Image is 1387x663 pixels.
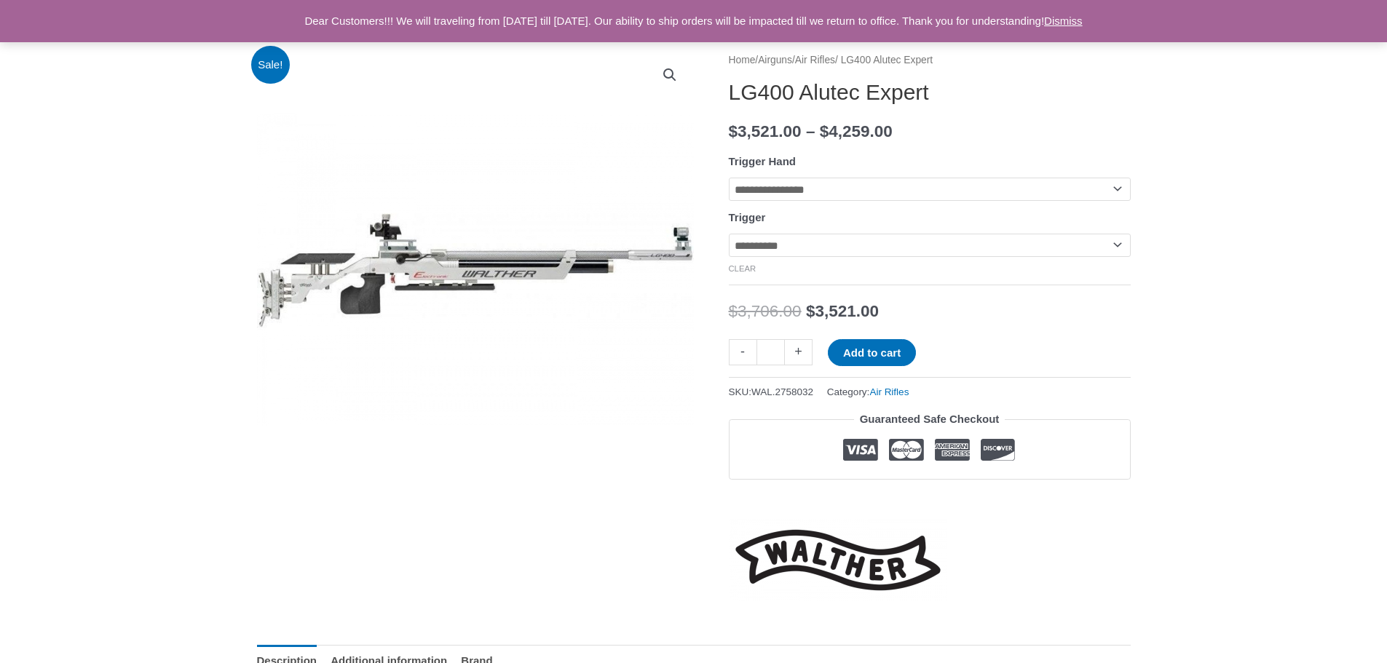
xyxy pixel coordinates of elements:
h1: LG400 Alutec Expert [729,79,1131,106]
bdi: 3,521.00 [729,122,802,140]
input: Product quantity [756,339,785,365]
nav: Breadcrumb [729,51,1131,70]
a: Dismiss [1044,15,1083,27]
iframe: Customer reviews powered by Trustpilot [729,491,1131,508]
span: WAL.2758032 [751,386,813,397]
legend: Guaranteed Safe Checkout [854,409,1005,429]
bdi: 3,521.00 [806,302,879,320]
span: – [806,122,815,140]
label: Trigger [729,211,766,223]
bdi: 3,706.00 [729,302,802,320]
label: Trigger Hand [729,155,797,167]
span: $ [820,122,829,140]
a: + [785,339,813,365]
button: Add to cart [828,339,916,366]
a: View full-screen image gallery [657,62,683,88]
span: $ [806,302,815,320]
a: Walther [729,519,947,601]
a: Clear options [729,264,756,273]
span: $ [729,122,738,140]
span: Sale! [251,46,290,84]
a: Air Rifles [869,386,909,397]
a: Air Rifles [795,55,835,65]
span: SKU: [729,383,814,401]
a: - [729,339,756,365]
bdi: 4,259.00 [820,122,893,140]
span: Category: [827,383,909,401]
a: Home [729,55,756,65]
a: Airguns [758,55,792,65]
span: $ [729,302,738,320]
